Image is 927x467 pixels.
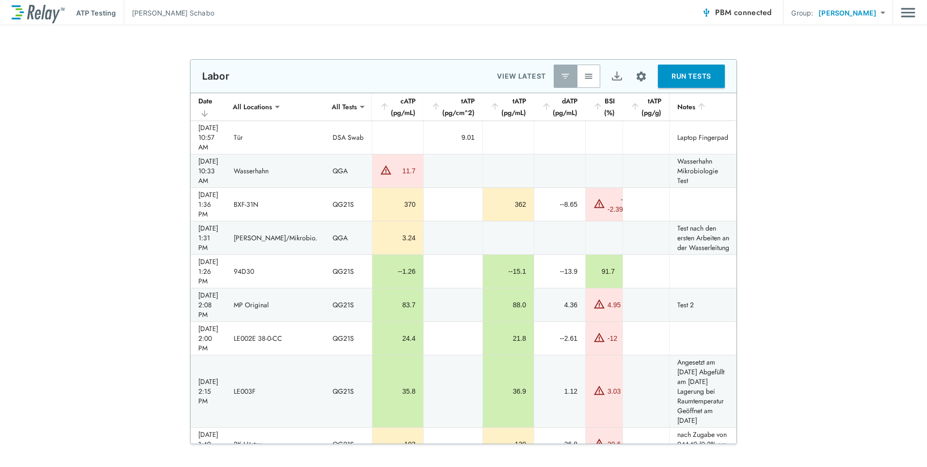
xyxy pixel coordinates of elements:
iframe: Resource center [770,438,917,460]
img: Warning [593,437,605,449]
img: Warning [380,164,392,176]
button: expand row [731,225,748,241]
td: QG21S [325,188,372,221]
td: QG21S [325,288,372,321]
div: [DATE] 10:57 AM [198,123,218,152]
img: Latest [560,71,570,81]
p: [PERSON_NAME] Schabo [132,8,214,18]
img: Warning [593,198,605,209]
td: 94D30 [226,255,325,288]
td: Test 2 [669,288,731,321]
button: expand row [731,359,748,375]
div: 83.7 [380,300,416,310]
td: Tür [226,121,325,154]
td: 2K Härter [226,428,325,461]
div: 20.6 [607,439,621,449]
div: [DATE] 2:15 PM [198,377,218,406]
img: Drawer Icon [901,3,915,22]
div: 24.4 [380,334,416,343]
td: BXF-31N [226,188,325,221]
div: 103 [380,439,416,449]
td: [PERSON_NAME]/Mikrobio. [226,221,325,254]
div: 1.12 [542,386,577,396]
button: expand row [731,158,748,174]
button: expand row [731,258,748,275]
div: tATP (pg/mL) [490,95,526,118]
td: Wasserhahn [226,154,325,187]
td: Laptop Fingerpad [669,121,731,154]
div: 21.8 [491,334,526,343]
div: -12 [607,334,617,343]
div: 3.24 [380,233,416,243]
button: Main menu [901,3,915,22]
div: [DATE] 1:31 PM [198,223,218,252]
img: Warning [593,298,605,310]
button: PBM connected [698,3,775,22]
div: [DATE] 10:33 AM [198,156,218,185]
div: 130 [491,439,526,449]
div: BSI (%) [593,95,615,118]
div: --15.1 [491,267,526,276]
td: nach Zugabe von 94A40 (0,2% am [DATE] 14:50) [669,428,731,461]
div: --13.9 [542,267,577,276]
span: connected [734,7,772,18]
td: QG21S [325,255,372,288]
div: --8.65 [542,200,577,209]
div: 370 [380,200,416,209]
td: Angesetzt am [DATE] Abgefüllt am [DATE] Lagerung bei Raumtemperatur Geöffnet am [DATE] [669,355,731,427]
div: 91.7 [593,267,615,276]
img: LuminUltra Relay [12,2,64,23]
p: Labor [202,70,229,82]
th: Date [191,93,226,121]
p: VIEW LATEST [497,70,546,82]
div: tATP (pg/g) [630,95,661,118]
td: QGA [325,154,372,187]
div: --1.26 [380,267,416,276]
button: Export [605,65,628,88]
div: 36.9 [491,386,526,396]
div: [DATE] 2:08 PM [198,290,218,319]
td: QG21S [325,428,372,461]
div: Notes [677,101,723,113]
td: Wasserhahn Mikrobiologie Test [669,154,731,187]
div: All Tests [325,97,364,117]
td: DSA Swab [325,121,372,154]
div: 35.8 [380,386,416,396]
td: QG21S [325,355,372,427]
button: expand row [731,325,748,342]
button: RUN TESTS [658,65,725,88]
div: [DATE] 2:00 PM [198,324,218,353]
div: All Locations [226,97,279,117]
span: PBM [715,6,771,19]
div: --2.61 [542,334,577,343]
td: QG21S [325,322,372,355]
div: [DATE] 1:26 PM [198,257,218,286]
p: ATP Testing [76,8,116,18]
div: 3.03 [607,386,621,396]
div: tATP (pg/cm^2) [431,95,475,118]
img: Warning [593,332,605,343]
div: 9.01 [432,133,475,142]
td: MP Original [226,288,325,321]
img: Export Icon [611,70,623,83]
button: expand row [731,292,748,308]
button: Site setup [628,64,654,89]
button: expand row [731,431,748,448]
img: Connected Icon [702,8,711,17]
div: --2.39 [607,195,623,214]
img: View All [584,71,593,81]
div: 4.95 [607,300,621,310]
td: Test nach den ersten Arbeiten an der Wasserleitung [669,221,731,254]
div: [DATE] 1:36 PM [198,190,218,219]
button: expand row [731,124,748,141]
td: LE003F [226,355,325,427]
img: Settings Icon [635,70,647,83]
td: QGA [325,221,372,254]
img: Warning [593,384,605,396]
div: dATP (pg/mL) [542,95,577,118]
div: cATP (pg/mL) [380,95,416,118]
div: 362 [491,200,526,209]
p: Group: [791,8,813,18]
td: LE002E 38-0-CC [226,322,325,355]
button: expand row [731,191,748,208]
